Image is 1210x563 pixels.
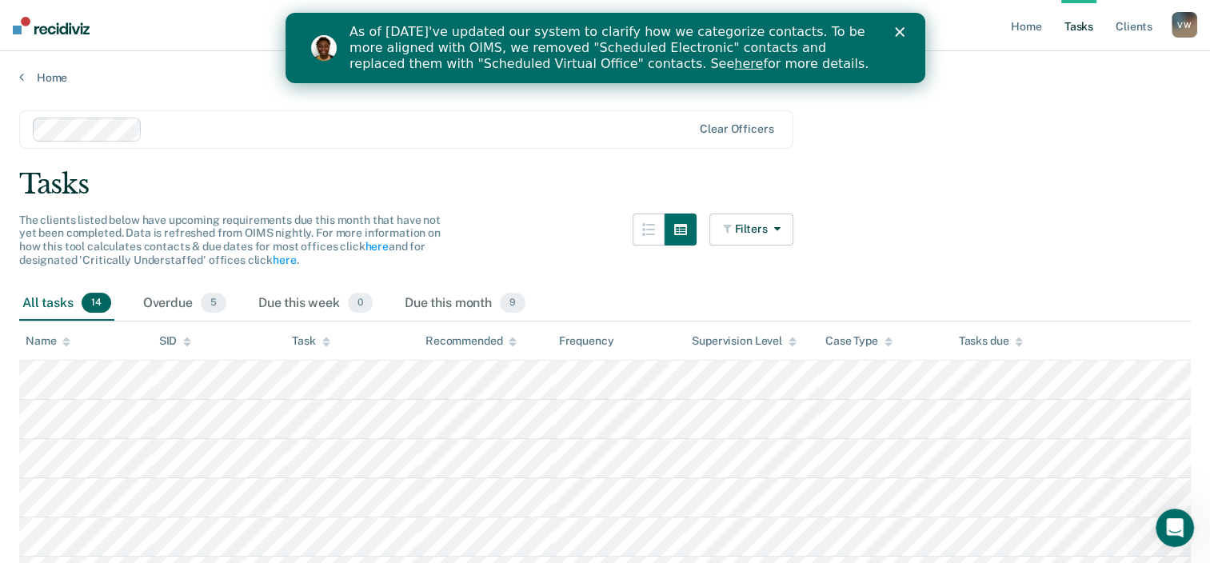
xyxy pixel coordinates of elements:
[1156,509,1194,547] iframe: Intercom live chat
[692,334,797,348] div: Supervision Level
[958,334,1023,348] div: Tasks due
[140,286,230,321] div: Overdue5
[559,334,614,348] div: Frequency
[609,14,625,24] div: Close
[1172,12,1197,38] div: V W
[19,214,441,266] span: The clients listed below have upcoming requirements due this month that have not yet been complet...
[1172,12,1197,38] button: VW
[286,13,925,83] iframe: Intercom live chat banner
[26,334,70,348] div: Name
[19,286,114,321] div: All tasks14
[401,286,529,321] div: Due this month9
[19,70,1191,85] a: Home
[365,240,388,253] a: here
[82,293,111,313] span: 14
[449,43,477,58] a: here
[425,334,517,348] div: Recommended
[201,293,226,313] span: 5
[500,293,525,313] span: 9
[825,334,893,348] div: Case Type
[19,168,1191,201] div: Tasks
[348,293,373,313] span: 0
[13,17,90,34] img: Recidiviz
[292,334,329,348] div: Task
[700,122,773,136] div: Clear officers
[159,334,192,348] div: SID
[709,214,794,246] button: Filters
[273,254,296,266] a: here
[255,286,376,321] div: Due this week0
